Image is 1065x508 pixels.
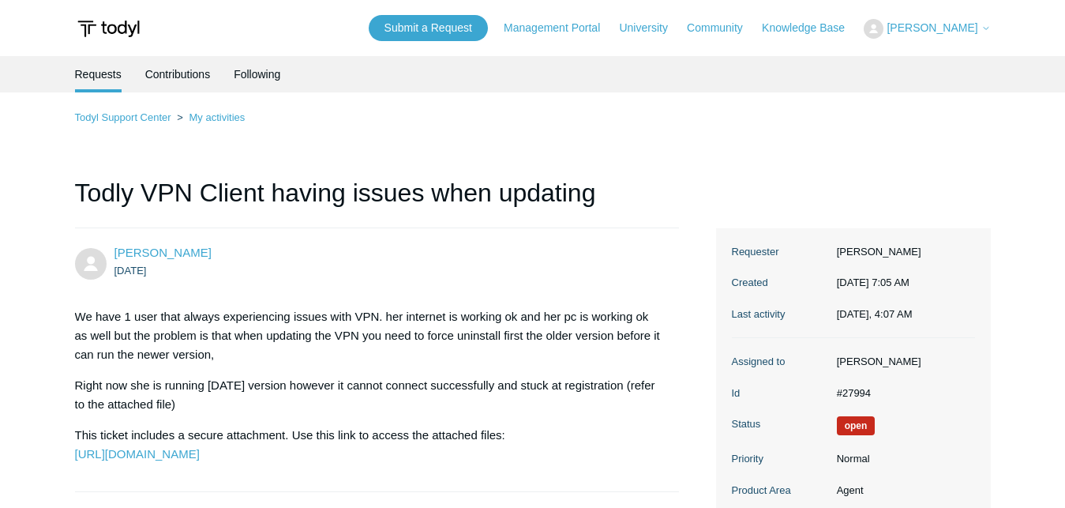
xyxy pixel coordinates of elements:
a: Management Portal [504,20,616,36]
dd: #27994 [829,386,975,401]
a: Community [687,20,759,36]
dt: Assigned to [732,354,829,370]
a: University [619,20,683,36]
dd: Normal [829,451,975,467]
a: My activities [189,111,245,123]
dd: [PERSON_NAME] [829,354,975,370]
span: We are working on a response for you [837,416,876,435]
a: Knowledge Base [762,20,861,36]
a: Contributions [145,56,211,92]
a: [URL][DOMAIN_NAME] [75,447,200,461]
dt: Priority [732,451,829,467]
dt: Created [732,275,829,291]
a: Submit a Request [369,15,488,41]
dt: Id [732,386,829,401]
time: 09/11/2025, 04:07 [837,308,913,320]
time: 09/09/2025, 07:05 [114,265,147,277]
span: [PERSON_NAME] [887,21,977,34]
li: Requests [75,56,122,92]
p: Right now she is running [DATE] version however it cannot connect successfully and stuck at regis... [75,376,664,414]
dt: Product Area [732,483,829,499]
dt: Status [732,416,829,432]
dt: Requester [732,244,829,260]
time: 09/09/2025, 07:05 [837,277,909,288]
p: We have 1 user that always experiencing issues with VPN. her internet is working ok and her pc is... [75,307,664,364]
dd: Agent [829,483,975,499]
a: [PERSON_NAME] [114,246,212,259]
li: Todyl Support Center [75,111,174,123]
li: My activities [174,111,245,123]
a: Following [234,56,280,92]
img: Todyl Support Center Help Center home page [75,14,142,43]
dt: Last activity [732,307,829,322]
button: [PERSON_NAME] [864,19,990,39]
p: This ticket includes a secure attachment. Use this link to access the attached files: [75,426,664,464]
h1: Todly VPN Client having issues when updating [75,174,680,228]
a: Todyl Support Center [75,111,171,123]
dd: [PERSON_NAME] [829,244,975,260]
span: Alvin Nava [114,246,212,259]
